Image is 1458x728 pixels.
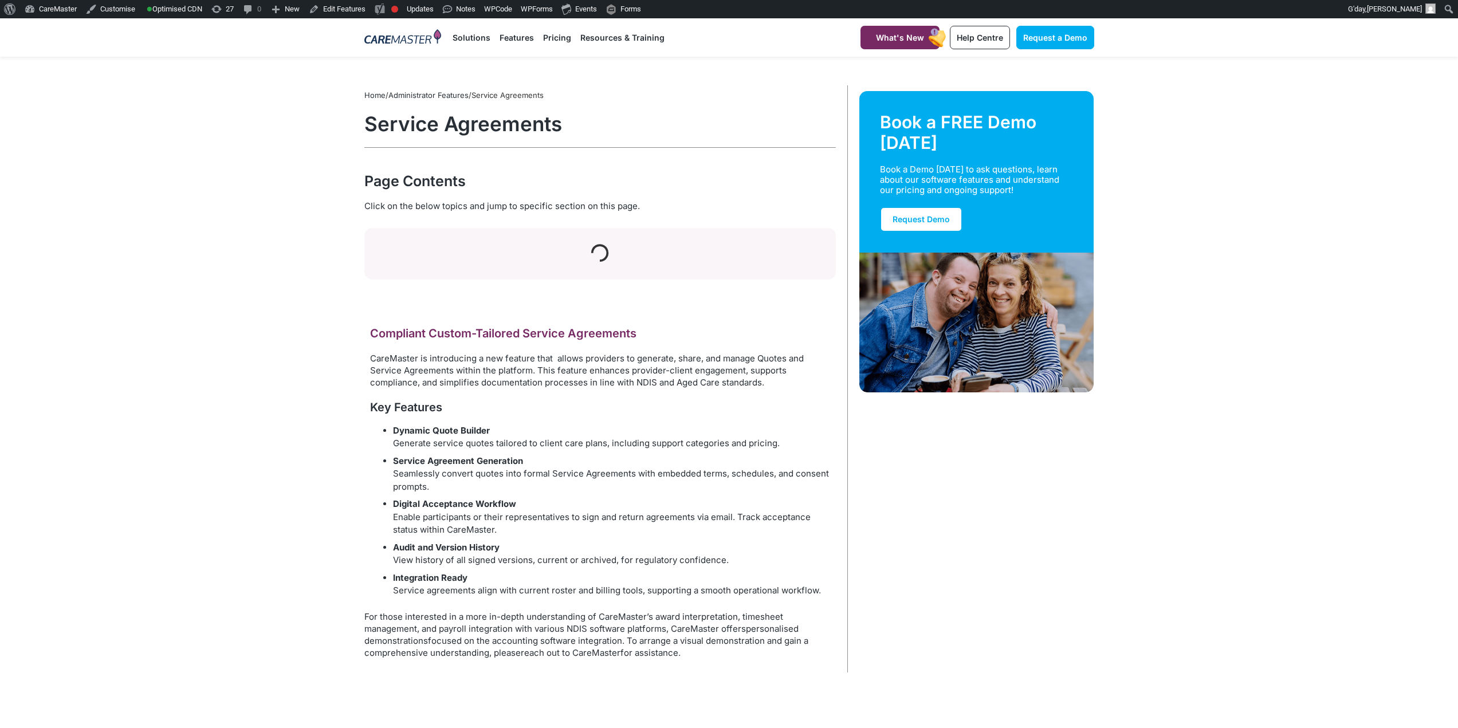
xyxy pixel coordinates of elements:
li: Generate service quotes tailored to client care plans, including support categories and pricing. [393,424,830,450]
span: Service Agreements [471,90,544,100]
li: Service agreements align with current roster and billing tools, supporting a smooth operational w... [393,572,830,597]
a: Pricing [543,18,571,57]
a: Resources & Training [580,18,665,57]
a: Features [500,18,534,57]
div: Click on the below topics and jump to specific section on this page. [364,200,836,213]
strong: Service Agreement Generation [393,455,523,466]
span: What's New [876,33,924,42]
a: Request Demo [880,207,962,232]
nav: Menu [453,18,832,57]
h3: Key Features [370,400,830,415]
span: Help Centre [957,33,1003,42]
p: CareMaster is introducing a new feature that allows providers to generate, share, and manage Quot... [370,352,830,388]
li: View history of all signed versions, current or archived, for regulatory confidence. [393,541,830,567]
li: Seamlessly convert quotes into formal Service Agreements with embedded terms, schedules, and cons... [393,455,830,494]
span: / / [364,90,544,100]
img: CareMaster Logo [364,29,442,46]
strong: Integration Ready [393,572,467,583]
a: Solutions [453,18,490,57]
a: Help Centre [950,26,1010,49]
a: reach out to CareMaster [521,647,620,658]
div: Needs improvement [391,6,398,13]
h2: Compliant Custom-Tailored Service Agreements [370,326,830,341]
span: [PERSON_NAME] [1367,5,1422,13]
a: Request a Demo [1016,26,1094,49]
span: Request a Demo [1023,33,1087,42]
strong: Dynamic Quote Builder [393,425,490,436]
div: Page Contents [364,171,836,191]
div: Book a Demo [DATE] to ask questions, learn about our software features and understand our pricing... [880,164,1060,195]
li: Enable participants or their representatives to sign and return agreements via email. Track accep... [393,498,830,537]
strong: Audit and Version History [393,542,500,553]
a: Home [364,90,386,100]
a: personalised demonstrations [364,623,799,646]
img: Support Worker and NDIS Participant out for a coffee. [859,253,1094,392]
a: What's New [860,26,940,49]
a: Administrator Features [388,90,469,100]
h1: Service Agreements [364,112,836,136]
strong: Digital Acceptance Workflow [393,498,516,509]
span: Request Demo [893,214,950,224]
p: For those interested in a more in-depth understanding of CareMaster’s award interpretation, times... [364,611,836,659]
div: Book a FREE Demo [DATE] [880,112,1074,153]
